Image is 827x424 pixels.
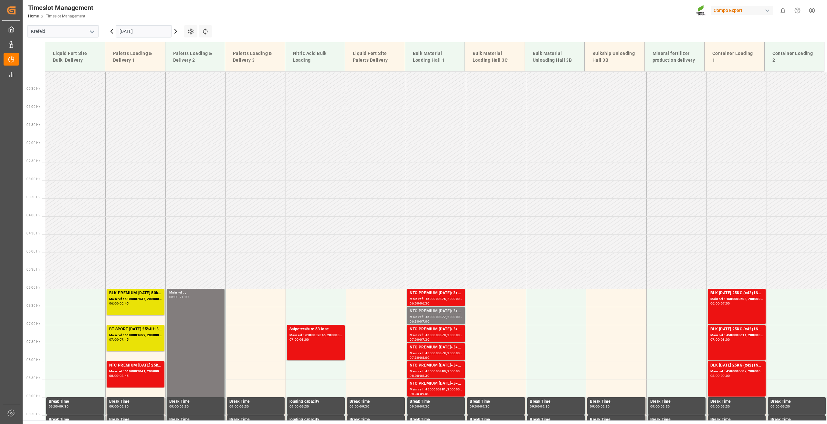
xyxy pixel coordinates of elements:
[26,286,40,289] span: 06:00 Hr
[109,290,162,296] div: BLK PREMIUM [DATE] 50kg(x21)D,EN,PL,FNLNTC PREMIUM [DATE] 25kg (x40) D,EN,PLFLO T CLUB [DATE] 25k...
[109,338,119,341] div: 07:00
[590,405,599,408] div: 09:00
[109,326,162,333] div: BT SPORT [DATE] 25%UH 3M 25kg (x40) INTFLO T PERM [DATE] 25kg (x40) INTHAK Grün 20-5-10-2 25kg (x...
[120,338,129,341] div: 07:45
[601,405,610,408] div: 09:30
[420,392,429,395] div: 09:00
[350,405,359,408] div: 09:00
[530,398,582,405] div: Break Time
[169,398,222,405] div: Break Time
[650,398,703,405] div: Break Time
[410,417,462,423] div: Break Time
[540,405,550,408] div: 09:30
[790,3,805,18] button: Help Center
[480,405,489,408] div: 09:30
[530,405,539,408] div: 09:00
[410,405,419,408] div: 09:00
[420,374,429,377] div: 08:30
[28,3,93,13] div: Timeslot Management
[169,405,179,408] div: 09:00
[169,290,222,295] div: Main ref : ,
[470,398,522,405] div: Break Time
[109,405,119,408] div: 09:00
[710,296,763,302] div: Main ref : 4500000608, 2000000557
[26,340,40,344] span: 07:30 Hr
[26,250,40,253] span: 05:00 Hr
[770,47,819,66] div: Container Loading 2
[410,315,462,320] div: Main ref : 4500000877, 2000000854
[721,374,730,377] div: 09:00
[710,333,763,338] div: Main ref : 4500000611, 2000000557
[300,405,309,408] div: 09:30
[289,326,342,333] div: Salpetersäure 53 lose
[710,398,763,405] div: Break Time
[110,47,160,66] div: Paletts Loading & Delivery 1
[109,333,162,338] div: Main ref : 6100001659, 2000000603 2000001179;2000000603 2000000603;2000000616
[289,338,299,341] div: 07:00
[118,338,119,341] div: -
[350,398,402,405] div: Break Time
[420,338,429,341] div: 07:30
[290,47,340,66] div: Nitric Acid Bulk Loading
[419,356,420,359] div: -
[49,398,102,405] div: Break Time
[300,338,309,341] div: 08:00
[770,405,780,408] div: 09:00
[419,302,420,305] div: -
[26,213,40,217] span: 04:00 Hr
[26,105,40,109] span: 01:00 Hr
[49,417,102,423] div: Break Time
[26,232,40,235] span: 04:30 Hr
[120,405,129,408] div: 09:30
[359,405,360,408] div: -
[178,405,179,408] div: -
[87,26,97,36] button: open menu
[721,338,730,341] div: 08:00
[419,374,420,377] div: -
[410,296,462,302] div: Main ref : 4500000876, 2000000854
[109,417,162,423] div: Break Time
[289,417,342,423] div: loading capacity
[410,369,462,374] div: Main ref : 4500000880, 2000000854
[539,405,540,408] div: -
[710,290,763,296] div: BLK [DATE] 25KG (x42) INT MTO
[710,326,763,333] div: BLK [DATE] 25KG (x42) INT MTO
[780,405,781,408] div: -
[470,405,479,408] div: 09:00
[650,47,699,66] div: Mineral fertilizer production delivery
[299,405,300,408] div: -
[116,25,172,37] input: DD.MM.YYYY
[299,338,300,341] div: -
[26,87,40,90] span: 00:30 Hr
[289,405,299,408] div: 09:00
[419,392,420,395] div: -
[410,326,462,333] div: NTC PREMIUM [DATE]+3+TE BULK
[169,295,179,298] div: 06:00
[26,268,40,271] span: 05:30 Hr
[26,322,40,326] span: 07:00 Hr
[109,362,162,369] div: NTC PREMIUM [DATE] 25kg (x40) D,EN,PLNTC PREMIUM [DATE]+3+TE 600kg BB
[599,405,600,408] div: -
[590,47,639,66] div: Bulkship Unloading Hall 3B
[419,405,420,408] div: -
[109,369,162,374] div: Main ref : 6100002041, 2000001301;2000001083 2000001301
[118,405,119,408] div: -
[479,405,480,408] div: -
[350,47,400,66] div: Liquid Fert Site Paletts Delivery
[169,417,222,423] div: Break Time
[770,398,823,405] div: Break Time
[180,295,189,298] div: 21:00
[410,302,419,305] div: 06:00
[410,47,460,66] div: Bulk Material Loading Hall 1
[781,405,790,408] div: 09:30
[229,398,282,405] div: Break Time
[289,398,342,405] div: loading capacity
[696,5,707,16] img: Screenshot%202023-09-29%20at%2010.02.21.png_1712312052.png
[410,351,462,356] div: Main ref : 4500000879, 2000000854
[239,405,240,408] div: -
[26,358,40,362] span: 08:00 Hr
[26,159,40,163] span: 02:30 Hr
[26,177,40,181] span: 03:00 Hr
[776,3,790,18] button: show 0 new notifications
[719,374,720,377] div: -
